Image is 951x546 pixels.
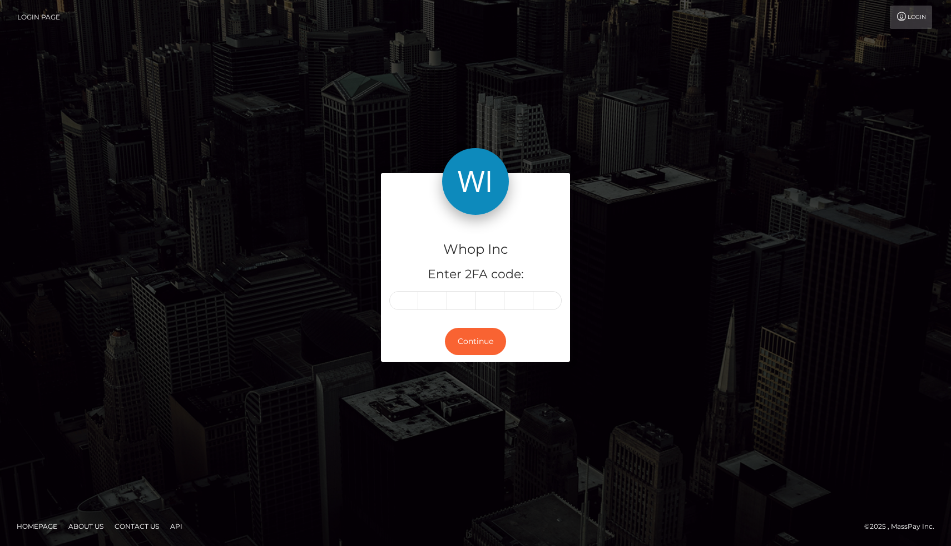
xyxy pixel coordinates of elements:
a: API [166,518,187,535]
h5: Enter 2FA code: [389,266,562,283]
button: Continue [445,328,506,355]
a: Login Page [17,6,60,29]
h4: Whop Inc [389,240,562,259]
a: Homepage [12,518,62,535]
div: © 2025 , MassPay Inc. [864,520,943,533]
a: About Us [64,518,108,535]
a: Login [890,6,932,29]
a: Contact Us [110,518,164,535]
img: Whop Inc [442,148,509,215]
